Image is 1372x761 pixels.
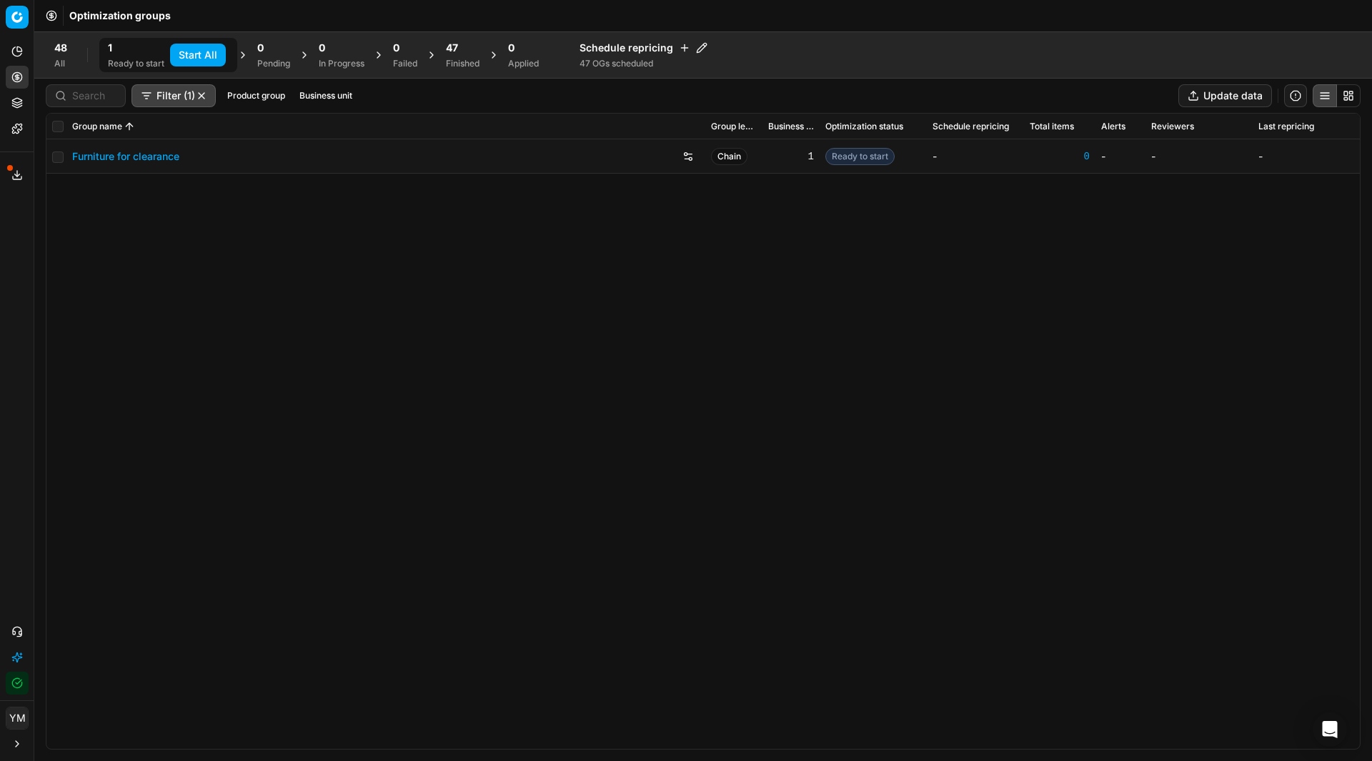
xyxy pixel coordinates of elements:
span: YM [6,707,28,729]
span: Business unit [768,121,814,132]
span: Group level [711,121,757,132]
span: Total items [1030,121,1074,132]
span: Optimization status [825,121,903,132]
span: 0 [319,41,325,55]
span: 48 [54,41,67,55]
button: Filter (1) [131,84,216,107]
input: Search [72,89,116,103]
td: - [927,139,1024,174]
button: Sorted by Group name ascending [122,119,136,134]
div: Pending [257,58,290,69]
span: 47 [446,41,458,55]
button: Update data [1178,84,1272,107]
span: Schedule repricing [933,121,1009,132]
span: 0 [257,41,264,55]
h4: Schedule repricing [580,41,707,55]
button: Business unit [294,87,358,104]
nav: breadcrumb [69,9,171,23]
div: Ready to start [108,58,164,69]
div: Failed [393,58,417,69]
div: Finished [446,58,479,69]
span: 0 [393,41,399,55]
span: Alerts [1101,121,1125,132]
div: Applied [508,58,539,69]
div: In Progress [319,58,364,69]
button: Product group [222,87,291,104]
div: 47 OGs scheduled [580,58,707,69]
button: YM [6,707,29,730]
span: Group name [72,121,122,132]
span: Reviewers [1151,121,1194,132]
div: Open Intercom Messenger [1313,712,1347,747]
a: 0 [1030,149,1090,164]
td: - [1145,139,1253,174]
div: All [54,58,67,69]
a: Furniture for clearance [72,149,179,164]
span: Chain [711,148,747,165]
span: Ready to start [825,148,895,165]
td: - [1253,139,1360,174]
span: Optimization groups [69,9,171,23]
span: 1 [108,41,112,55]
button: Start All [170,44,226,66]
div: 1 [768,149,814,164]
span: 0 [508,41,514,55]
td: - [1095,139,1145,174]
span: Last repricing [1258,121,1314,132]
